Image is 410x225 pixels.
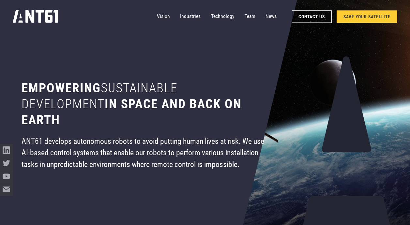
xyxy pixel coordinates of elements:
[211,10,235,23] a: Technology
[157,10,170,23] a: Vision
[13,8,58,25] a: home
[22,136,267,170] div: ANT61 develops autonomous robots to avoid putting human lives at risk. We use AI-based control sy...
[245,10,255,23] a: Team
[266,10,277,23] a: News
[180,10,201,23] a: Industries
[337,10,397,23] a: SAVE YOUR SATELLITE
[292,10,332,23] a: Contact Us
[22,80,267,128] h1: Empowering in space and back on earth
